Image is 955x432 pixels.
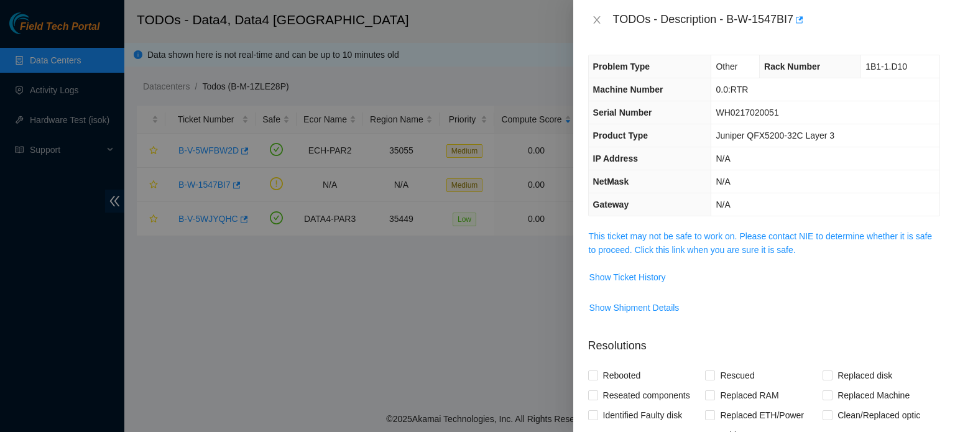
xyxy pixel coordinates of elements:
span: IP Address [593,154,638,163]
button: Show Shipment Details [589,298,680,318]
span: Gateway [593,200,629,209]
span: Serial Number [593,108,652,117]
span: WH0217020051 [716,108,778,117]
span: 0.0:RTR [716,85,748,94]
span: Rescued [715,365,759,385]
span: Show Ticket History [589,270,666,284]
span: Rebooted [598,365,646,385]
span: Show Shipment Details [589,301,680,315]
span: Other [716,62,737,71]
span: Replaced RAM [715,385,783,405]
span: Identified Faulty disk [598,405,688,425]
a: This ticket may not be safe to work on. Please contact NIE to determine whether it is safe to pro... [589,231,932,255]
div: TODOs - Description - B-W-1547BI7 [613,10,940,30]
span: Replaced disk [833,365,897,385]
button: Show Ticket History [589,267,667,287]
span: Problem Type [593,62,650,71]
span: Product Type [593,131,648,140]
span: Machine Number [593,85,663,94]
span: Juniper QFX5200-32C Layer 3 [716,131,834,140]
span: Reseated components [598,385,695,405]
span: Replaced Machine [833,385,915,405]
span: Clean/Replaced optic [833,405,925,425]
p: Resolutions [588,328,940,354]
button: Close [588,14,606,26]
span: 1B1-1.D10 [865,62,907,71]
span: N/A [716,177,730,186]
span: Rack Number [764,62,820,71]
span: close [592,15,602,25]
span: N/A [716,154,730,163]
span: N/A [716,200,730,209]
span: NetMask [593,177,629,186]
